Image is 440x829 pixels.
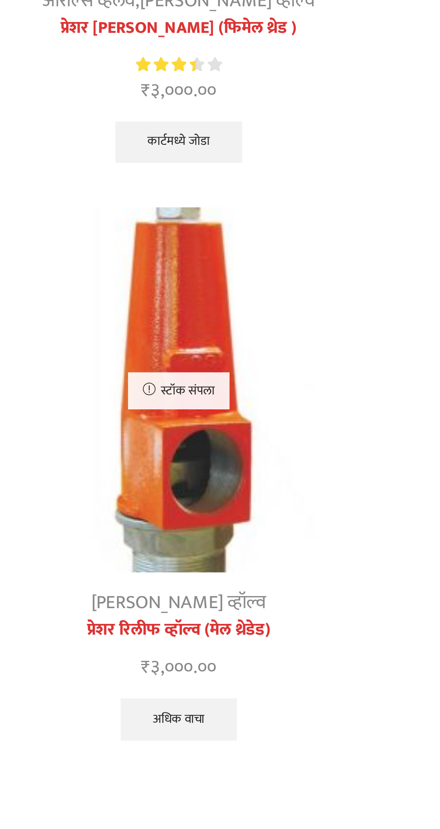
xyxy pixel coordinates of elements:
[227,114,382,269] img: पाण्याचा दाब मीटर
[124,314,152,327] font: ३,०००.००
[329,276,330,289] font: ,
[63,48,307,66] input: शोधा...
[58,289,213,300] a: प्रेशर [PERSON_NAME] (फिमेल थ्रेड )
[98,532,173,545] a: [PERSON_NAME] व्हॉल्व
[87,76,104,88] a: दुकान
[277,323,332,341] a: कार्टमध्ये जोडा: “प्रेशर मिटर”
[58,95,135,109] select: दुकानातून ऑर्डर द्या
[291,327,318,336] font: कार्टमध्ये जोडा
[97,544,175,556] font: प्रेशर रिलीफ व्हॉल्व (मेल थ्रेडेड)
[291,288,317,300] font: प्रेशर मिटर
[254,276,329,289] a: [PERSON_NAME] व्हॉल्व
[58,76,79,88] a: मुखपृष्ठ
[125,583,147,592] font: अधिक वाचा
[87,75,104,89] font: दुकान
[138,75,213,89] font: [PERSON_NAME] व्हॉल्व
[123,338,149,346] font: कार्टमध्ये जोडा
[295,303,318,317] font: ५००.००
[111,579,161,597] a: “प्रेशर रिलीफ व्हॉल्व (मेल थ्रेड)” बद्दल अधिक वाचा
[78,276,117,289] a: आरॉल्स व्हॅलॅव
[113,75,129,89] font: दुकान
[109,334,163,352] a: कार्टमध्ये जोडा: “प्रेशर रिलीफ व्हॉल्व (फिमेल थ्रेडेड )”
[124,559,152,573] font: ३,०००.००
[365,52,368,62] font: ०
[58,76,213,88] nav: ब्रेडक्रंब
[120,559,124,573] font: ₹
[291,303,295,317] font: ₹
[118,305,154,314] div: ५ पैकी ३.५० रेट केले
[128,444,151,453] font: स्टॉक संपला
[58,370,213,525] img: पुरुष थ्रेडेड प्रेशर रिलीफ व्हॉल्व्ह
[58,545,213,556] a: प्रेशर रिलीफ व्हॉल्व (मेल थ्रेडेड)
[112,76,130,88] a: दुकान
[119,276,194,289] a: [PERSON_NAME] व्हॉल्व
[227,289,382,300] a: प्रेशर मिटर
[330,276,355,289] a: प्रेशर गेज
[120,314,124,327] font: ₹
[86,288,186,300] font: प्रेशर [PERSON_NAME] (फिमेल थ्रेड )
[117,276,119,289] font: ,
[339,51,382,63] a: ०
[307,48,325,66] button: शोध बटण
[59,75,78,89] font: मुखपृष्ठ
[58,114,213,269] img: दाब कमी करणारा झडपा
